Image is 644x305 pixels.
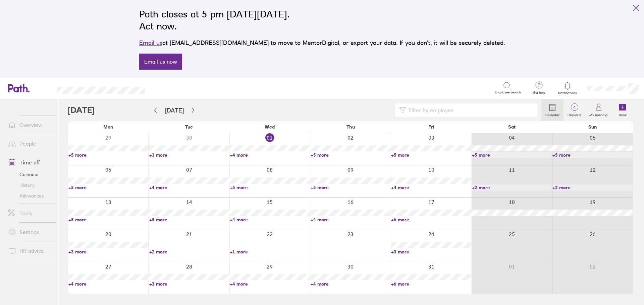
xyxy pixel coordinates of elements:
a: Overview [3,118,57,132]
a: +2 more [149,249,229,255]
a: +4 more [230,281,310,287]
div: Search [163,85,180,91]
a: 4Requests [563,99,585,121]
a: +4 more [68,281,149,287]
a: +3 more [149,281,229,287]
a: Calendar [3,169,57,180]
p: at [EMAIL_ADDRESS][DOMAIN_NAME] to move to MentorDigital, or export your data. If you don’t, it w... [139,38,505,48]
span: Thu [346,124,355,130]
a: People [3,137,57,150]
span: 4 [563,105,585,110]
span: Mon [103,124,113,130]
a: Book [612,99,633,121]
a: +5 more [311,152,391,158]
a: Calendar [541,99,563,121]
span: Get help [528,91,550,95]
a: +4 more [230,152,310,158]
h2: Path closes at 5 pm [DATE][DATE]. Act now. [139,8,505,32]
a: Allowances [3,190,57,201]
span: Wed [265,124,275,130]
a: +4 more [230,217,310,223]
a: +3 more [149,152,229,158]
a: +5 more [552,152,633,158]
a: +5 more [68,184,149,190]
label: Book [615,111,631,117]
a: +5 more [472,152,552,158]
span: Notifications [557,91,579,95]
span: Employee search [495,90,521,94]
a: My holidays [585,99,612,121]
span: Tue [185,124,193,130]
a: +5 more [68,152,149,158]
a: +4 more [391,184,471,190]
a: +6 more [391,281,471,287]
a: Notifications [557,81,579,95]
a: +4 more [149,184,229,190]
a: History [3,180,57,190]
a: +5 more [230,184,310,190]
span: Sun [588,124,597,130]
span: Sat [508,124,516,130]
a: +1 more [230,249,310,255]
a: +5 more [149,217,229,223]
input: Filter by employee [406,104,533,117]
a: +2 more [472,184,552,190]
a: +6 more [391,217,471,223]
a: Tools [3,207,57,220]
a: Settings [3,225,57,239]
button: [DATE] [160,105,189,116]
a: Email us [139,39,162,46]
a: +4 more [311,217,391,223]
a: +4 more [311,281,391,287]
label: Calendar [541,111,563,117]
a: Email us now [139,54,182,70]
a: +5 more [68,217,149,223]
a: +5 more [311,184,391,190]
span: Fri [428,124,434,130]
label: Requests [563,111,585,117]
a: HR advice [3,244,57,257]
a: +3 more [68,249,149,255]
a: +2 more [552,184,633,190]
a: Time off [3,156,57,169]
a: +3 more [391,249,471,255]
a: +5 more [391,152,471,158]
label: My holidays [585,111,612,117]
